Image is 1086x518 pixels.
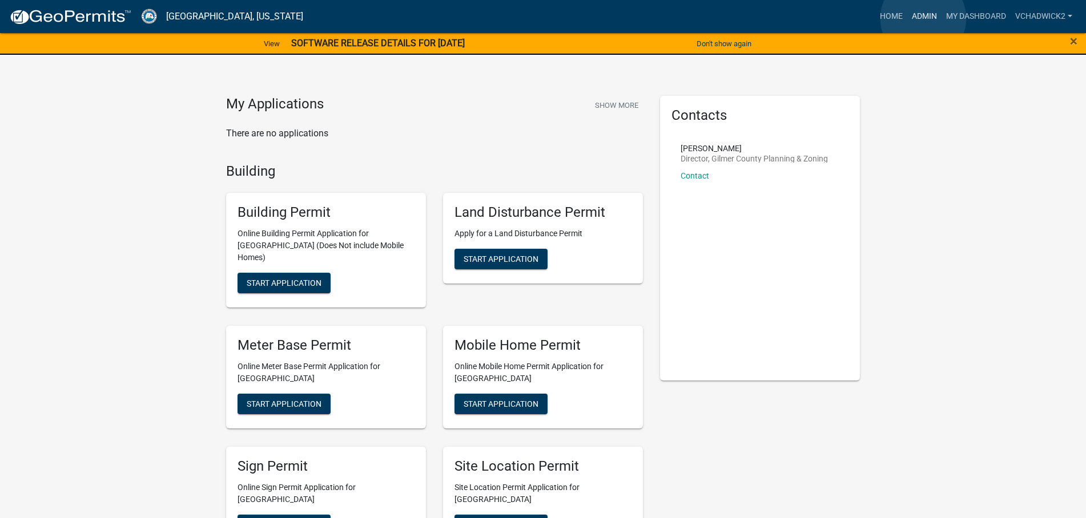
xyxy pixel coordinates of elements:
[875,6,907,27] a: Home
[226,163,643,180] h4: Building
[1070,34,1077,48] button: Close
[259,34,284,53] a: View
[692,34,756,53] button: Don't show again
[464,254,538,264] span: Start Application
[238,481,415,505] p: Online Sign Permit Application for [GEOGRAPHIC_DATA]
[454,337,632,354] h5: Mobile Home Permit
[454,394,548,414] button: Start Application
[247,278,321,288] span: Start Application
[681,144,828,152] p: [PERSON_NAME]
[942,6,1011,27] a: My Dashboard
[681,155,828,163] p: Director, Gilmer County Planning & Zoning
[454,458,632,475] h5: Site Location Permit
[226,96,324,113] h4: My Applications
[238,337,415,354] h5: Meter Base Permit
[238,273,331,293] button: Start Application
[226,127,643,140] p: There are no applications
[238,204,415,221] h5: Building Permit
[590,96,643,115] button: Show More
[454,481,632,505] p: Site Location Permit Application for [GEOGRAPHIC_DATA]
[907,6,942,27] a: Admin
[291,38,465,48] strong: SOFTWARE RELEASE DETAILS FOR [DATE]
[671,107,848,124] h5: Contacts
[454,228,632,240] p: Apply for a Land Disturbance Permit
[454,249,548,269] button: Start Application
[454,204,632,221] h5: Land Disturbance Permit
[140,9,157,24] img: Gilmer County, Georgia
[166,7,303,26] a: [GEOGRAPHIC_DATA], [US_STATE]
[464,399,538,408] span: Start Application
[238,361,415,385] p: Online Meter Base Permit Application for [GEOGRAPHIC_DATA]
[1070,33,1077,49] span: ×
[1011,6,1077,27] a: VChadwick2
[238,458,415,475] h5: Sign Permit
[454,361,632,385] p: Online Mobile Home Permit Application for [GEOGRAPHIC_DATA]
[238,394,331,414] button: Start Application
[681,171,709,180] a: Contact
[247,399,321,408] span: Start Application
[238,228,415,264] p: Online Building Permit Application for [GEOGRAPHIC_DATA] (Does Not include Mobile Homes)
